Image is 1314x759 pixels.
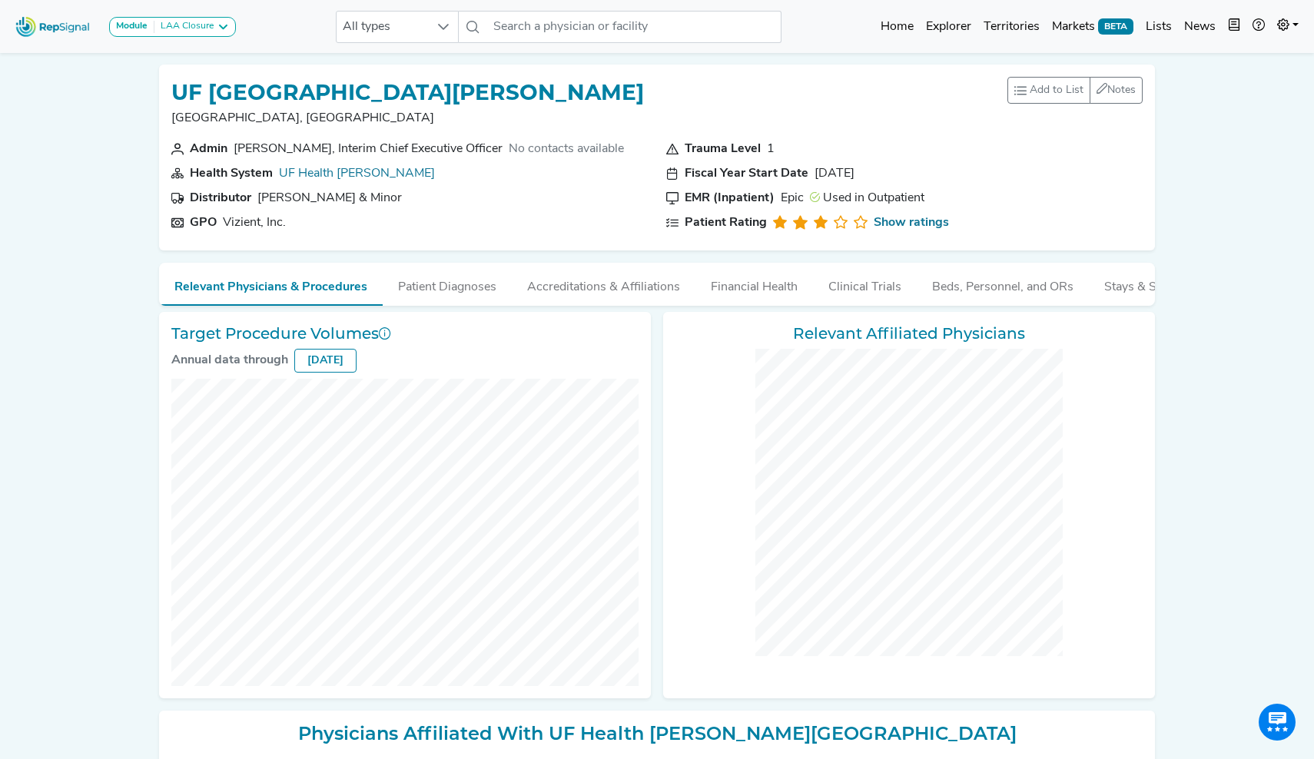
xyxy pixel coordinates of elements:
[1046,12,1140,42] a: MarketsBETA
[234,140,503,158] div: James J. Kelly Jr., Interim Chief Executive Officer
[190,189,251,207] div: Distributor
[159,263,383,306] button: Relevant Physicians & Procedures
[171,723,1143,745] h2: Physicians Affiliated With UF Health [PERSON_NAME][GEOGRAPHIC_DATA]
[874,12,920,42] a: Home
[383,263,512,304] button: Patient Diagnoses
[685,214,767,232] div: Patient Rating
[171,351,288,370] div: Annual data through
[1030,82,1083,98] span: Add to List
[695,263,813,304] button: Financial Health
[815,164,854,183] div: [DATE]
[294,349,357,373] div: [DATE]
[1222,12,1246,42] button: Intel Book
[1090,77,1143,104] button: Notes
[813,263,917,304] button: Clinical Trials
[685,164,808,183] div: Fiscal Year Start Date
[279,167,435,180] a: UF Health [PERSON_NAME]
[1007,77,1143,104] div: toolbar
[190,214,217,232] div: GPO
[685,189,775,207] div: EMR (Inpatient)
[917,263,1089,304] button: Beds, Personnel, and ORs
[1098,18,1133,34] span: BETA
[781,189,804,207] div: Epic
[810,189,924,207] div: Used in Outpatient
[874,214,949,232] a: Show ratings
[234,140,503,158] div: [PERSON_NAME], Interim Chief Executive Officer
[109,17,236,37] button: ModuleLAA Closure
[685,140,761,158] div: Trauma Level
[1178,12,1222,42] a: News
[487,11,781,43] input: Search a physician or facility
[920,12,977,42] a: Explorer
[279,164,435,183] div: UF Health Shands
[171,324,639,343] h3: Target Procedure Volumes
[190,140,227,158] div: Admin
[509,140,624,158] div: No contacts available
[1007,77,1090,104] button: Add to List
[1089,263,1210,304] button: Stays & Services
[171,80,644,106] h1: UF [GEOGRAPHIC_DATA][PERSON_NAME]
[257,189,402,207] div: Owens & Minor
[977,12,1046,42] a: Territories
[154,21,214,33] div: LAA Closure
[1140,12,1178,42] a: Lists
[512,263,695,304] button: Accreditations & Affiliations
[190,164,273,183] div: Health System
[767,140,775,158] div: 1
[171,109,644,128] p: [GEOGRAPHIC_DATA], [GEOGRAPHIC_DATA]
[116,22,148,31] strong: Module
[223,214,286,232] div: Vizient, Inc.
[1107,85,1136,96] span: Notes
[675,324,1143,343] h3: Relevant Affiliated Physicians
[337,12,429,42] span: All types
